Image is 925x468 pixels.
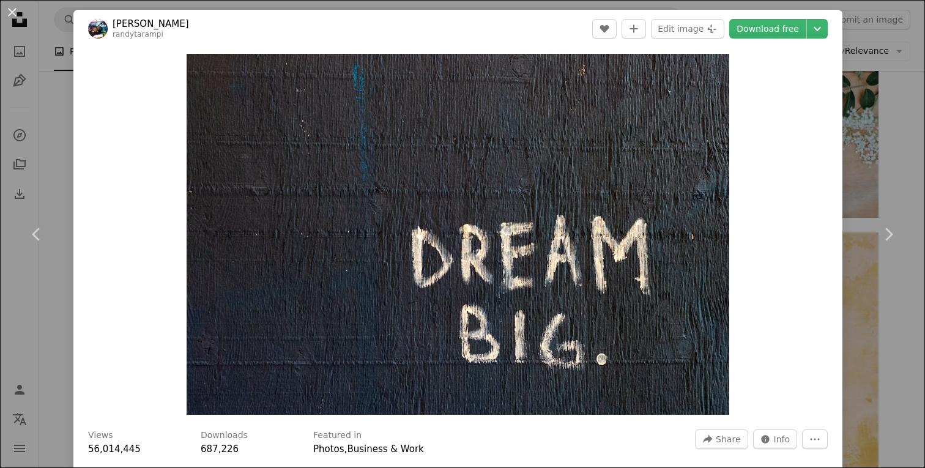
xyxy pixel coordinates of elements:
[187,54,729,415] button: Zoom in on this image
[113,18,189,30] a: [PERSON_NAME]
[802,429,828,449] button: More Actions
[695,429,748,449] button: Share this image
[113,30,163,39] a: randytarampi
[88,444,141,455] span: 56,014,445
[807,19,828,39] button: Choose download size
[651,19,724,39] button: Edit image
[88,429,113,442] h3: Views
[313,429,362,442] h3: Featured in
[592,19,617,39] button: Like
[344,444,347,455] span: ,
[852,176,925,293] a: Next
[753,429,798,449] button: Stats about this image
[622,19,646,39] button: Add to Collection
[313,444,344,455] a: Photos
[347,444,423,455] a: Business & Work
[716,430,740,448] span: Share
[774,430,790,448] span: Info
[201,429,248,442] h3: Downloads
[729,19,806,39] a: Download free
[201,444,239,455] span: 687,226
[88,19,108,39] img: Go to Randy Tarampi's profile
[187,54,729,415] img: Dream Big text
